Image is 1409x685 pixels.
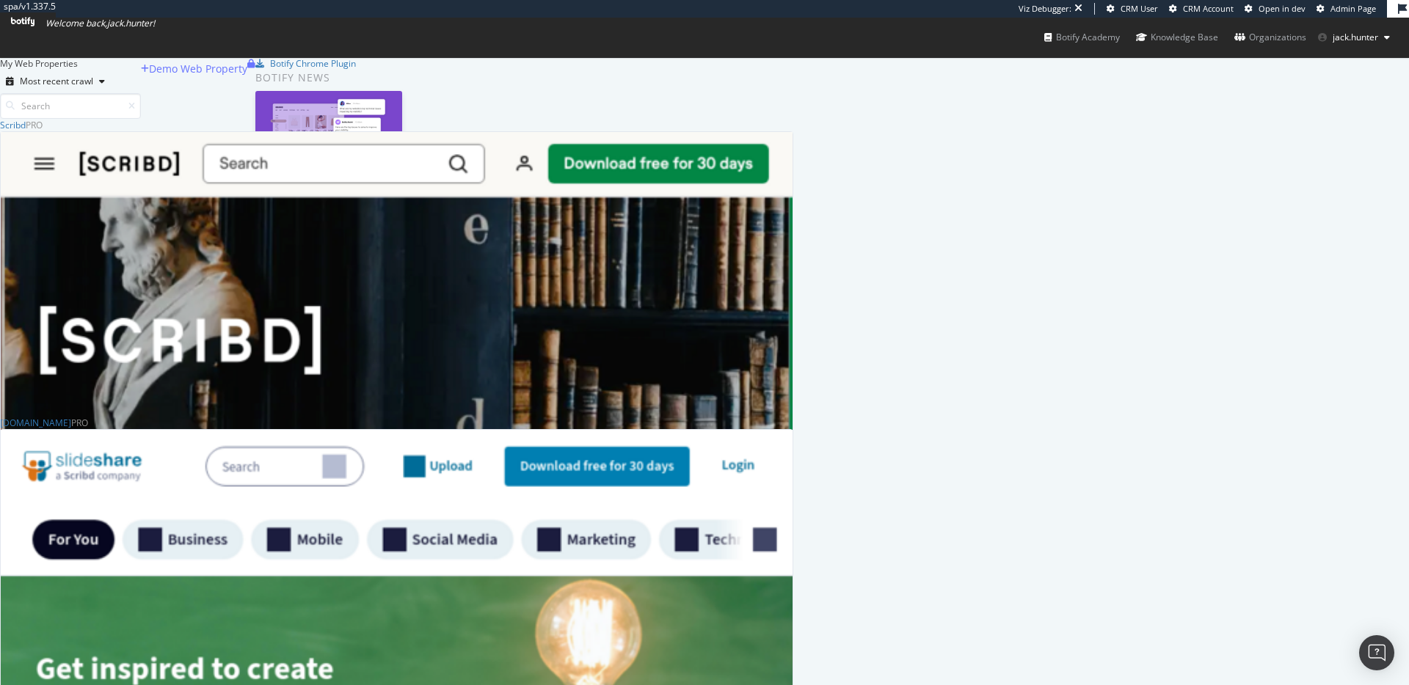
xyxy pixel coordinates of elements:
span: jack.hunter [1333,31,1378,43]
a: Organizations [1234,18,1306,57]
a: CRM Account [1169,3,1234,15]
div: Pro [71,417,88,429]
span: Open in dev [1259,3,1306,14]
div: Most recent crawl [20,77,93,86]
span: Admin Page [1330,3,1376,14]
a: Knowledge Base [1136,18,1218,57]
a: Botify Academy [1044,18,1120,57]
a: Open in dev [1245,3,1306,15]
div: Organizations [1234,30,1306,45]
span: CRM User [1121,3,1158,14]
div: Open Intercom Messenger [1359,635,1394,670]
a: Botify Chrome Plugin [255,57,356,70]
span: Welcome back, jack.hunter ! [45,18,155,29]
div: Viz Debugger: [1019,3,1071,15]
div: Botify Chrome Plugin [270,57,356,70]
a: CRM User [1107,3,1158,15]
div: Knowledge Base [1136,30,1218,45]
button: Demo Web Property [141,57,247,81]
button: jack.hunter [1306,26,1402,49]
div: Demo Web Property [149,62,247,76]
img: How to Save Hours on Content and Research Workflows with Botify Assist [255,91,402,168]
span: CRM Account [1183,3,1234,14]
div: Pro [26,119,43,131]
a: Demo Web Property [141,62,247,75]
div: Botify Academy [1044,30,1120,45]
a: Admin Page [1317,3,1376,15]
div: Botify news [255,70,696,86]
